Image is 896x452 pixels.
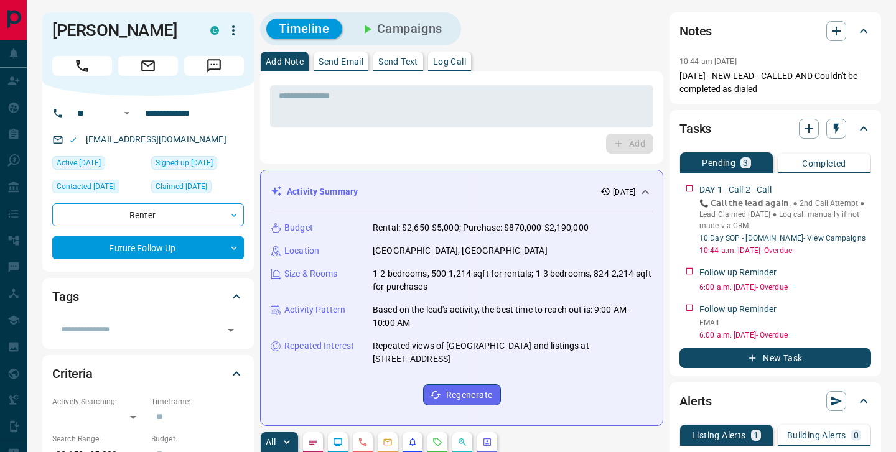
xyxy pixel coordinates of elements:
[119,106,134,121] button: Open
[699,234,866,242] a: 10 Day SOP - [DOMAIN_NAME]- View Campaigns
[284,339,354,353] p: Repeated Interest
[679,119,711,139] h2: Tasks
[347,19,455,39] button: Campaigns
[266,19,342,39] button: Timeline
[378,57,418,66] p: Send Text
[699,303,777,316] p: Follow up Reminder
[679,391,712,411] h2: Alerts
[156,157,213,169] span: Signed up [DATE]
[52,359,244,389] div: Criteria
[373,303,653,330] p: Based on the lead's activity, the best time to reach out is: 9:00 AM - 10:00 AM
[679,386,871,416] div: Alerts
[284,221,313,234] p: Budget
[383,437,393,447] svg: Emails
[68,136,77,144] svg: Email Valid
[679,348,871,368] button: New Task
[266,438,276,446] p: All
[57,157,101,169] span: Active [DATE]
[373,221,589,234] p: Rental: $2,650-$5,000; Purchase: $870,000-$2,190,000
[373,339,653,366] p: Repeated views of [GEOGRAPHIC_DATA] and listings at [STREET_ADDRESS]
[423,384,501,405] button: Regenerate
[699,282,871,293] p: 6:00 a.m. [DATE] - Overdue
[308,437,318,447] svg: Notes
[699,245,871,256] p: 10:44 a.m. [DATE] - Overdue
[699,183,772,196] p: DAY 1 - Call 2 - Call
[52,156,145,173] div: Tue Sep 09 2025
[319,57,363,66] p: Send Email
[702,159,735,167] p: Pending
[271,180,653,203] div: Activity Summary[DATE]
[52,396,145,407] p: Actively Searching:
[151,433,244,445] p: Budget:
[151,156,244,173] div: Tue Sep 09 2025
[156,180,207,193] span: Claimed [DATE]
[408,437,418,447] svg: Listing Alerts
[432,437,442,447] svg: Requests
[52,56,112,76] span: Call
[284,244,319,257] p: Location
[699,266,777,279] p: Follow up Reminder
[679,16,871,46] div: Notes
[184,56,244,76] span: Message
[482,437,492,447] svg: Agent Actions
[151,396,244,407] p: Timeframe:
[287,185,358,198] p: Activity Summary
[787,431,846,440] p: Building Alerts
[52,21,192,40] h1: [PERSON_NAME]
[284,303,345,316] p: Activity Pattern
[118,56,178,76] span: Email
[679,70,871,96] p: [DATE] - NEW LEAD - CALLED AND Couldn't be completed as dialed
[210,26,219,35] div: condos.ca
[692,431,746,440] p: Listing Alerts
[743,159,748,167] p: 3
[86,134,226,144] a: [EMAIL_ADDRESS][DOMAIN_NAME]
[52,364,93,384] h2: Criteria
[52,180,145,197] div: Tue Sep 09 2025
[52,236,244,259] div: Future Follow Up
[57,180,115,193] span: Contacted [DATE]
[699,317,871,328] p: EMAIL
[373,267,653,293] p: 1-2 bedrooms, 500-1,214 sqft for rentals; 1-3 bedrooms, 824-2,214 sqft for purchases
[358,437,368,447] svg: Calls
[222,321,240,339] button: Open
[679,21,712,41] h2: Notes
[699,198,871,231] p: 📞 𝗖𝗮𝗹𝗹 𝘁𝗵𝗲 𝗹𝗲𝗮𝗱 𝗮𝗴𝗮𝗶𝗻. ● 2nd Call Attempt ● Lead Claimed [DATE] ‎● Log call manually if not made ...
[854,431,859,440] p: 0
[52,203,244,226] div: Renter
[679,114,871,144] div: Tasks
[754,431,758,440] p: 1
[52,287,78,307] h2: Tags
[679,57,737,66] p: 10:44 am [DATE]
[52,282,244,311] div: Tags
[373,244,548,257] p: [GEOGRAPHIC_DATA], [GEOGRAPHIC_DATA]
[151,180,244,197] div: Tue Sep 09 2025
[613,187,635,198] p: [DATE]
[699,330,871,341] p: 6:00 a.m. [DATE] - Overdue
[333,437,343,447] svg: Lead Browsing Activity
[457,437,467,447] svg: Opportunities
[266,57,304,66] p: Add Note
[284,267,338,280] p: Size & Rooms
[52,433,145,445] p: Search Range:
[433,57,466,66] p: Log Call
[802,159,846,168] p: Completed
